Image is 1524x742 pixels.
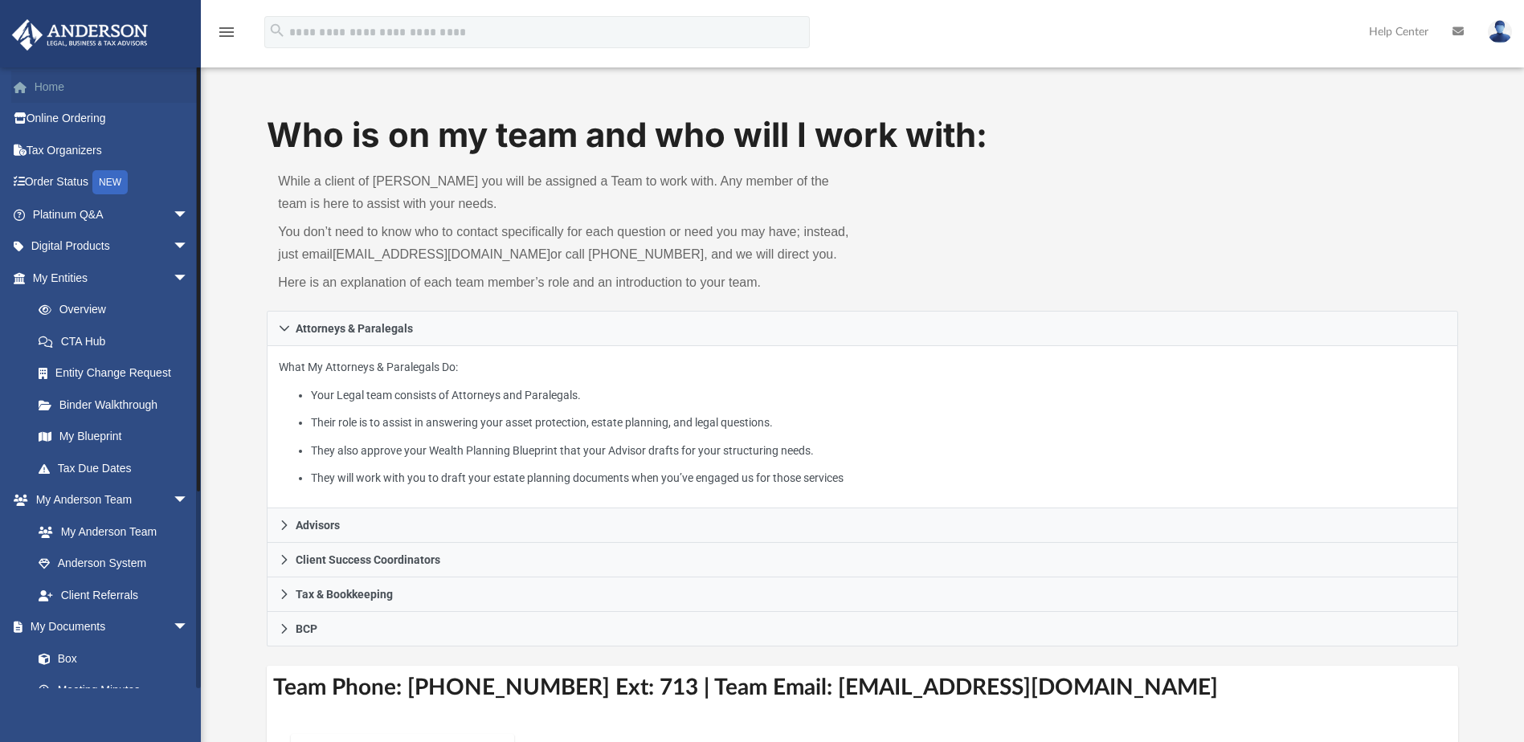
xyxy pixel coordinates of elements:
a: Tax Organizers [11,134,213,166]
p: What My Attorneys & Paralegals Do: [279,357,1445,488]
a: Anderson System [22,548,205,580]
a: My Anderson Teamarrow_drop_down [11,484,205,516]
p: Here is an explanation of each team member’s role and an introduction to your team. [278,271,851,294]
div: NEW [92,170,128,194]
a: My Anderson Team [22,516,197,548]
h1: Who is on my team and who will I work with: [267,112,1457,159]
a: Box [22,642,197,675]
span: Attorneys & Paralegals [296,323,413,334]
p: While a client of [PERSON_NAME] you will be assigned a Team to work with. Any member of the team ... [278,170,851,215]
span: Advisors [296,520,340,531]
a: Tax & Bookkeeping [267,577,1457,612]
span: arrow_drop_down [173,262,205,295]
span: arrow_drop_down [173,484,205,517]
li: Your Legal team consists of Attorneys and Paralegals. [311,385,1446,406]
a: My Documentsarrow_drop_down [11,611,205,643]
i: menu [217,22,236,42]
a: Advisors [267,508,1457,543]
a: My Entitiesarrow_drop_down [11,262,213,294]
span: arrow_drop_down [173,230,205,263]
div: Attorneys & Paralegals [267,346,1457,509]
span: BCP [296,623,317,634]
a: menu [217,31,236,42]
a: Client Success Coordinators [267,543,1457,577]
span: Tax & Bookkeeping [296,589,393,600]
a: Binder Walkthrough [22,389,213,421]
a: Home [11,71,213,103]
a: CTA Hub [22,325,213,357]
a: Entity Change Request [22,357,213,389]
li: They will work with you to draft your estate planning documents when you’ve engaged us for those ... [311,468,1446,488]
a: Order StatusNEW [11,166,213,199]
a: My Blueprint [22,421,205,453]
span: arrow_drop_down [173,611,205,644]
li: They also approve your Wealth Planning Blueprint that your Advisor drafts for your structuring ne... [311,441,1446,461]
li: Their role is to assist in answering your asset protection, estate planning, and legal questions. [311,413,1446,433]
a: Tax Due Dates [22,452,213,484]
a: Online Ordering [11,103,213,135]
i: search [268,22,286,39]
a: Platinum Q&Aarrow_drop_down [11,198,213,230]
a: Attorneys & Paralegals [267,311,1457,346]
a: BCP [267,612,1457,646]
img: User Pic [1488,20,1512,43]
a: Digital Productsarrow_drop_down [11,230,213,263]
a: Overview [22,294,213,326]
img: Anderson Advisors Platinum Portal [7,19,153,51]
span: Client Success Coordinators [296,554,440,565]
a: Meeting Minutes [22,675,205,707]
h3: Team Phone: [PHONE_NUMBER] Ext: 713 | Team Email: [EMAIL_ADDRESS][DOMAIN_NAME] [267,666,1457,710]
a: Client Referrals [22,579,205,611]
a: [EMAIL_ADDRESS][DOMAIN_NAME] [333,247,550,261]
span: arrow_drop_down [173,198,205,231]
p: You don’t need to know who to contact specifically for each question or need you may have; instea... [278,221,851,266]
